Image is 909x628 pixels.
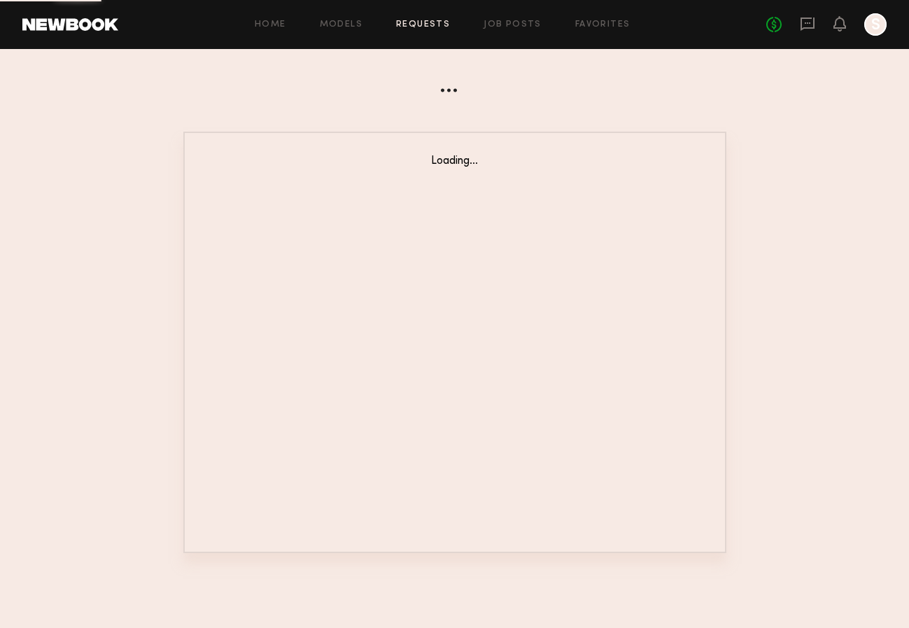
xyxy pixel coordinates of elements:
[864,13,887,36] a: S
[213,155,697,167] div: Loading...
[484,20,542,29] a: Job Posts
[183,60,726,98] div: ...
[396,20,450,29] a: Requests
[320,20,362,29] a: Models
[255,20,286,29] a: Home
[575,20,630,29] a: Favorites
